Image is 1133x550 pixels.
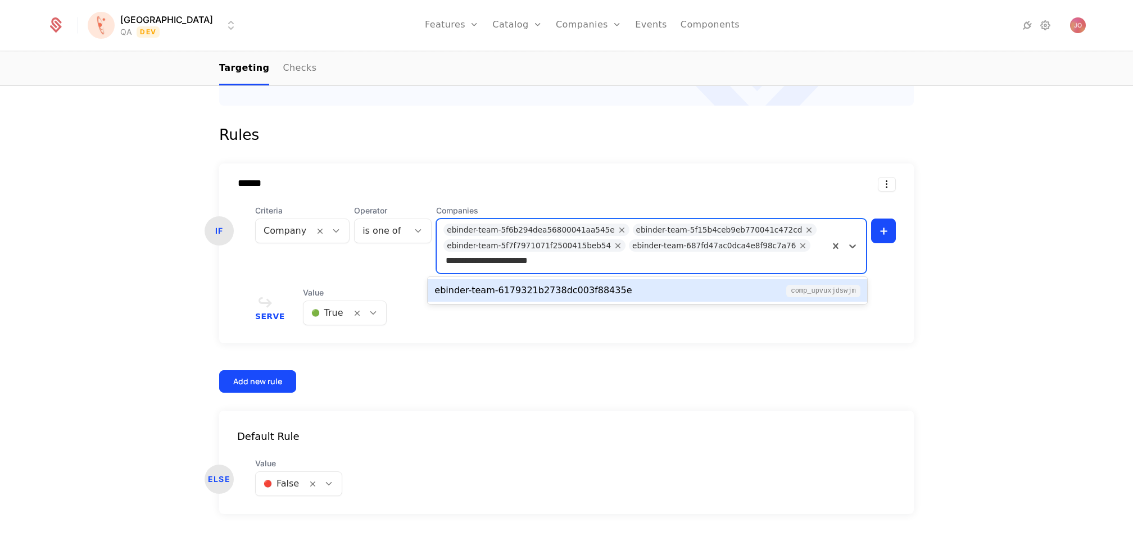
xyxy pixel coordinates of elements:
[632,239,796,252] div: ebinder-team-687fd47ac0dca4e8f98c7a76
[611,239,626,252] div: Remove ebinder-team-5f7f7971071f2500415beb54
[354,205,432,216] span: Operator
[255,205,350,216] span: Criteria
[255,312,285,320] span: Serve
[878,177,896,192] button: Select action
[796,239,810,252] div: Remove ebinder-team-687fd47ac0dca4e8f98c7a76
[1021,19,1034,32] a: Integrations
[255,458,342,469] span: Value
[120,13,213,26] span: [GEOGRAPHIC_DATA]
[615,224,629,236] div: Remove ebinder-team-5f6b294dea56800041aa545e
[1070,17,1086,33] button: Open user button
[205,216,234,246] div: IF
[219,429,914,444] div: Default Rule
[871,219,896,243] button: +
[802,224,817,236] div: Remove ebinder-team-5f15b4ceb9eb770041c472cd
[88,12,115,39] img: Florence
[219,370,296,393] button: Add new rule
[219,52,914,85] nav: Main
[219,52,269,85] a: Targeting
[636,224,803,236] div: ebinder-team-5f15b4ceb9eb770041c472cd
[283,52,316,85] a: Checks
[447,224,614,236] div: ebinder-team-5f6b294dea56800041aa545e
[91,13,238,38] button: Select environment
[233,376,282,387] div: Add new rule
[436,205,867,216] span: Companies
[205,465,234,494] div: ELSE
[303,287,387,298] span: Value
[120,26,132,38] div: QA
[1070,17,1086,33] img: Jelena Obradovic
[219,124,914,146] div: Rules
[1039,19,1052,32] a: Settings
[137,26,160,38] span: Dev
[447,239,611,252] div: ebinder-team-5f7f7971071f2500415beb54
[786,285,860,297] span: comp_UPVuXJdswJM
[434,284,632,297] div: ebinder-team-6179321b2738dc003f88435e
[219,52,316,85] ul: Choose Sub Page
